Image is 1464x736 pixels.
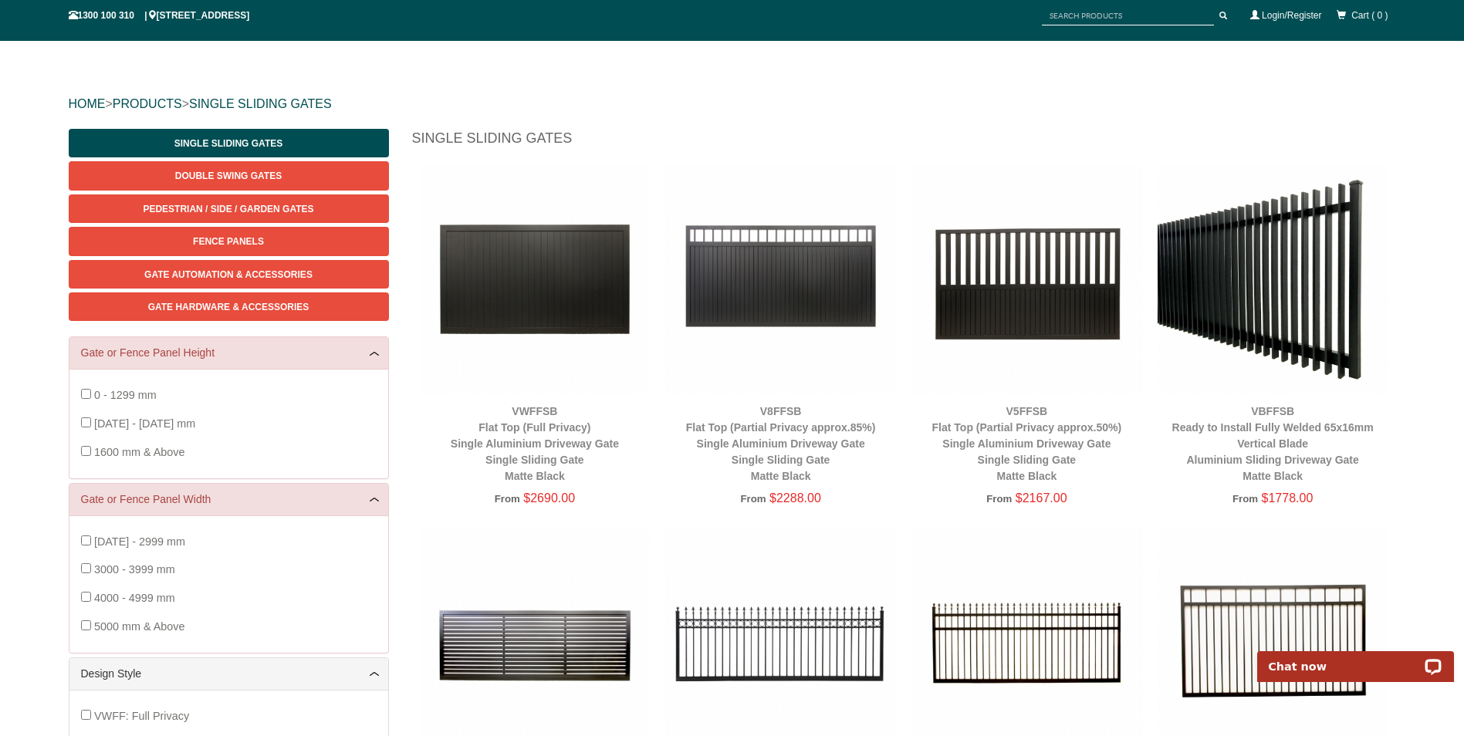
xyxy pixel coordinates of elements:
a: Login/Register [1262,10,1321,21]
a: V5FFSBFlat Top (Partial Privacy approx.50%)Single Aluminium Driveway GateSingle Sliding GateMatte... [932,405,1122,482]
span: 1600 mm & Above [94,446,185,458]
img: VWFFSB - Flat Top (Full Privacy) - Single Aluminium Driveway Gate - Single Sliding Gate - Matte B... [420,164,651,394]
a: V8FFSBFlat Top (Partial Privacy approx.85%)Single Aluminium Driveway GateSingle Sliding GateMatte... [686,405,876,482]
a: Single Sliding Gates [69,129,389,157]
img: VBFFSB - Ready to Install Fully Welded 65x16mm Vertical Blade - Aluminium Sliding Driveway Gate -... [1158,164,1388,394]
input: SEARCH PRODUCTS [1042,6,1214,25]
span: Double Swing Gates [175,170,282,181]
span: Gate Hardware & Accessories [148,302,309,312]
span: 3000 - 3999 mm [94,563,175,576]
span: $2690.00 [523,491,575,505]
a: Gate Automation & Accessories [69,260,389,289]
a: Design Style [81,666,377,682]
a: SINGLE SLIDING GATES [189,97,332,110]
a: Gate or Fence Panel Height [81,345,377,361]
span: From [740,493,766,505]
a: PRODUCTS [113,97,182,110]
span: 0 - 1299 mm [94,389,157,401]
span: Single Sliding Gates [174,138,282,149]
span: [DATE] - [DATE] mm [94,417,195,430]
a: Fence Panels [69,227,389,255]
span: From [1232,493,1258,505]
iframe: LiveChat chat widget [1247,633,1464,682]
img: V8FFSB - Flat Top (Partial Privacy approx.85%) - Single Aluminium Driveway Gate - Single Sliding ... [665,164,896,394]
span: $2167.00 [1016,491,1067,505]
span: 1300 100 310 | [STREET_ADDRESS] [69,10,250,21]
span: [DATE] - 2999 mm [94,535,185,548]
img: V5FFSB - Flat Top (Partial Privacy approx.50%) - Single Aluminium Driveway Gate - Single Sliding ... [911,164,1142,394]
a: Pedestrian / Side / Garden Gates [69,194,389,223]
a: HOME [69,97,106,110]
a: VBFFSBReady to Install Fully Welded 65x16mm Vertical BladeAluminium Sliding Driveway GateMatte Black [1172,405,1374,482]
span: 4000 - 4999 mm [94,592,175,604]
span: VWFF: Full Privacy [94,710,189,722]
a: Gate or Fence Panel Width [81,491,377,508]
span: 5000 mm & Above [94,620,185,633]
span: $2288.00 [769,491,821,505]
span: $1778.00 [1262,491,1314,505]
span: From [495,493,520,505]
span: Fence Panels [193,236,264,247]
a: VWFFSBFlat Top (Full Privacy)Single Aluminium Driveway GateSingle Sliding GateMatte Black [451,405,619,482]
a: Double Swing Gates [69,161,389,190]
span: Pedestrian / Side / Garden Gates [143,204,313,214]
span: Gate Automation & Accessories [144,269,313,280]
h1: Single Sliding Gates [412,129,1396,156]
span: From [986,493,1012,505]
span: Cart ( 0 ) [1351,10,1388,21]
a: Gate Hardware & Accessories [69,292,389,321]
div: > > [69,79,1396,129]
